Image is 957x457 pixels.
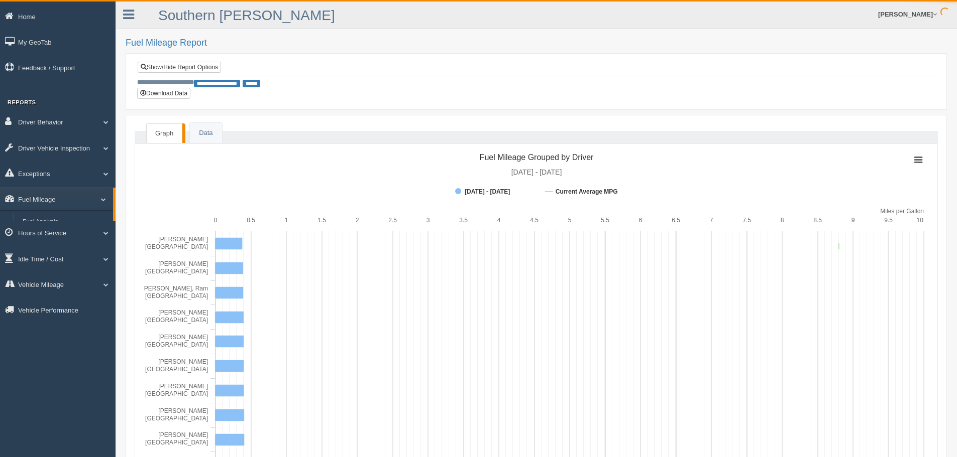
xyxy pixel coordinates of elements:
tspan: [GEOGRAPHIC_DATA] [145,390,208,397]
a: Show/Hide Report Options [138,62,221,73]
text: 2.5 [388,217,397,224]
text: 7 [710,217,713,224]
tspan: [GEOGRAPHIC_DATA] [145,341,208,348]
text: 0 [214,217,218,224]
tspan: [GEOGRAPHIC_DATA] [145,366,208,373]
text: 8 [781,217,784,224]
tspan: [GEOGRAPHIC_DATA] [145,317,208,324]
tspan: [GEOGRAPHIC_DATA] [145,439,208,446]
text: 5 [568,217,572,224]
text: 2 [356,217,359,224]
tspan: [PERSON_NAME] [158,358,208,365]
text: 1 [285,217,288,224]
text: 3.5 [459,217,468,224]
tspan: [GEOGRAPHIC_DATA] [145,243,208,250]
text: 6.5 [672,217,680,224]
text: 8.5 [813,217,822,224]
tspan: [PERSON_NAME] [158,334,208,341]
text: 6 [639,217,643,224]
text: 7.5 [742,217,751,224]
a: Fuel Analysis [18,213,113,231]
text: 4.5 [530,217,539,224]
text: 5.5 [601,217,609,224]
text: 1.5 [317,217,326,224]
tspan: [PERSON_NAME], Ram [142,285,208,292]
tspan: [PERSON_NAME] [158,407,208,414]
tspan: Miles per Gallon [880,208,924,215]
text: 3 [427,217,430,224]
tspan: [PERSON_NAME] [158,309,208,316]
tspan: [PERSON_NAME] [158,431,208,438]
tspan: [PERSON_NAME] [158,260,208,267]
a: Data [190,123,222,143]
tspan: Fuel Mileage Grouped by Driver [480,153,594,162]
text: 4 [497,217,501,224]
text: 10 [917,217,924,224]
tspan: Current Average MPG [556,188,618,195]
a: Graph [146,123,182,143]
tspan: [DATE] - [DATE] [465,188,510,195]
a: Southern [PERSON_NAME] [158,8,335,23]
text: 0.5 [247,217,255,224]
button: Download Data [137,88,190,99]
h2: Fuel Mileage Report [126,38,947,48]
tspan: [PERSON_NAME] [158,383,208,390]
tspan: [GEOGRAPHIC_DATA] [145,415,208,422]
tspan: [GEOGRAPHIC_DATA] [145,268,208,275]
text: 9 [852,217,855,224]
tspan: [PERSON_NAME] [158,236,208,243]
tspan: [GEOGRAPHIC_DATA] [145,292,208,299]
tspan: [DATE] - [DATE] [511,168,562,176]
text: 9.5 [884,217,893,224]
